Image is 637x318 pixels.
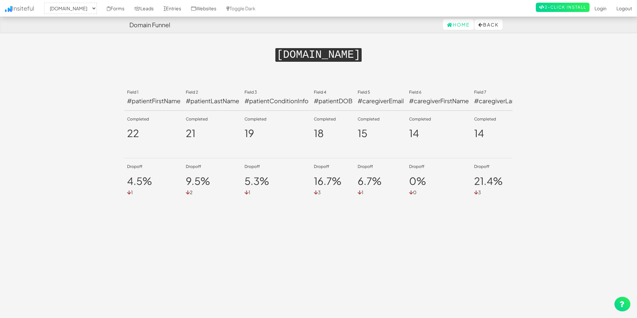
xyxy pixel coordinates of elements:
[409,176,469,187] h2: 0%
[245,190,309,195] h5: 1
[186,190,239,195] h5: 2
[245,128,309,139] h2: 19
[314,98,352,104] h4: #patientDOB
[314,164,352,169] h6: Dropoff
[314,128,352,139] h2: 18
[127,117,180,121] h6: Completed
[358,164,404,169] h6: Dropoff
[358,176,404,187] h2: 6.7%
[245,164,309,169] h6: Dropoff
[314,117,352,121] h6: Completed
[127,164,180,169] h6: Dropoff
[474,176,534,187] h2: 21.4%
[245,176,309,187] h2: 5.3%
[245,90,309,94] h6: Field 3
[409,164,469,169] h6: Dropoff
[127,90,180,94] h6: Field 1
[127,176,180,187] h2: 4.5%
[186,164,239,169] h6: Dropoff
[474,98,534,104] h4: #caregiverLastName
[245,117,309,121] h6: Completed
[409,190,469,195] h5: 0
[127,190,180,195] h5: 1
[186,128,239,139] h2: 21
[129,22,170,28] h4: Domain Funnel
[358,190,404,195] h5: 1
[409,98,469,104] h4: #caregiverFirstName
[314,176,352,187] h2: 16.7%
[409,117,469,121] h6: Completed
[5,6,12,12] img: icon.png
[474,128,534,139] h2: 14
[358,128,404,139] h2: 15
[186,98,239,104] h4: #patientLastName
[314,90,352,94] h6: Field 4
[127,128,180,139] h2: 22
[358,98,404,104] h4: #caregiverEmail
[186,90,239,94] h6: Field 2
[409,90,469,94] h6: Field 6
[358,117,404,121] h6: Completed
[536,3,590,12] a: 2-Click Install
[245,98,309,104] h4: #patientConditionInfo
[127,98,180,104] h4: #patientFirstName
[474,90,534,94] h6: Field 7
[314,190,352,195] h5: 3
[409,128,469,139] h2: 14
[474,117,534,121] h6: Completed
[474,190,534,195] h5: 3
[443,19,474,30] a: Home
[186,176,239,187] h2: 9.5%
[186,117,239,121] h6: Completed
[474,19,503,30] button: Back
[358,90,404,94] h6: Field 5
[474,164,534,169] h6: Dropoff
[275,48,362,62] kbd: [DOMAIN_NAME]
